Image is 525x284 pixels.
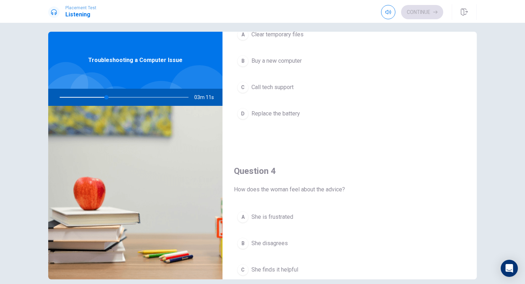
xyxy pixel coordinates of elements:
[237,108,249,119] div: D
[237,55,249,67] div: B
[251,265,298,274] span: She finds it helpful
[88,56,182,64] span: Troubleshooting a Computer Issue
[237,264,249,275] div: C
[237,211,249,223] div: A
[251,30,304,39] span: Clear temporary files
[234,208,465,226] button: AShe is frustrated
[48,106,222,279] img: Troubleshooting a Computer Issue
[251,213,293,221] span: She is frustrated
[237,238,249,249] div: B
[65,10,96,19] h1: Listening
[234,78,465,96] button: CCall tech support
[234,234,465,252] button: BShe disagrees
[234,105,465,123] button: DReplace the battery
[194,89,220,106] span: 03m 11s
[234,261,465,279] button: CShe finds it helpful
[251,239,288,248] span: She disagrees
[251,57,302,65] span: Buy a new computer
[251,109,300,118] span: Replace the battery
[234,52,465,70] button: BBuy a new computer
[251,83,294,92] span: Call tech support
[234,185,465,194] span: How does the woman feel about the advice?
[237,82,249,93] div: C
[501,260,518,277] div: Open Intercom Messenger
[65,5,96,10] span: Placement Test
[234,26,465,43] button: AClear temporary files
[237,29,249,40] div: A
[234,165,465,177] h4: Question 4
